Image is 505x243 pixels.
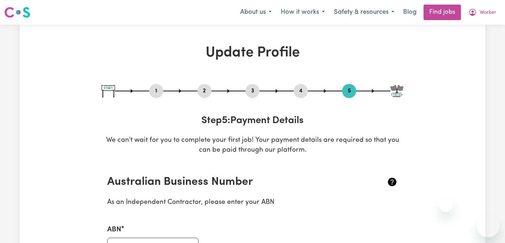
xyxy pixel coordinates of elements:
[107,175,349,189] h2: Australian Business Number
[107,198,398,208] p: As an Independent Contractor, please enter your ABN
[399,5,421,20] a: Blog
[342,86,356,96] button: Go to step 5
[477,215,499,237] iframe: Button to launch messaging window
[276,5,329,20] button: How it works
[439,198,453,212] iframe: Close message
[102,115,403,127] h3: Step 5 : Payment Details
[464,5,501,20] button: My Account
[480,9,496,17] span: Worker
[294,86,308,96] button: Go to step 4
[329,5,399,20] button: Safety & resources
[149,86,163,96] button: Go to step 1
[107,224,121,235] label: ABN
[102,44,403,61] h1: Update Profile
[4,6,30,19] img: Careseekers logo
[102,135,403,156] p: We can't wait for you to complete your first job! Your payment details are required so that you c...
[236,5,276,20] button: About us
[245,86,260,96] button: Go to step 3
[197,86,212,96] button: Go to step 2
[4,4,30,20] a: Careseekers logo
[424,5,461,20] a: Find jobs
